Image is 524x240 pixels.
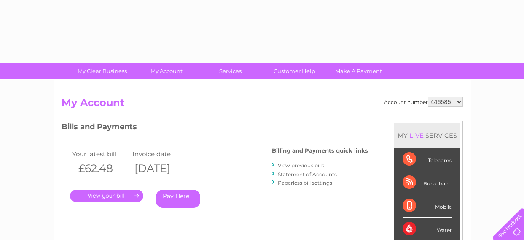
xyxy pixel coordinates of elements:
a: Make A Payment [324,63,393,79]
th: [DATE] [130,160,191,177]
a: My Account [132,63,201,79]
div: MY SERVICES [394,123,460,147]
a: . [70,190,143,202]
a: Services [196,63,265,79]
div: Telecoms [403,148,452,171]
h4: Billing and Payments quick links [272,147,368,154]
div: LIVE [408,131,425,139]
a: View previous bills [278,162,324,169]
div: Mobile [403,194,452,218]
a: Pay Here [156,190,200,208]
td: Your latest bill [70,148,131,160]
div: Account number [384,97,463,107]
a: Paperless bill settings [278,180,332,186]
a: My Clear Business [67,63,137,79]
a: Statement of Accounts [278,171,337,177]
h2: My Account [62,97,463,113]
a: Customer Help [260,63,329,79]
td: Invoice date [130,148,191,160]
th: -£62.48 [70,160,131,177]
div: Broadband [403,171,452,194]
h3: Bills and Payments [62,121,368,136]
